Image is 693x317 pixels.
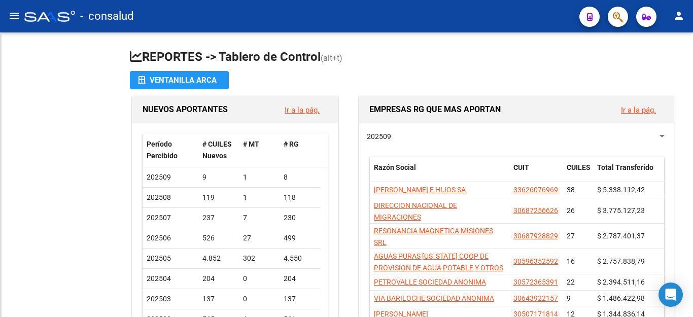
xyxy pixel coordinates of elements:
div: 1 [243,192,275,203]
datatable-header-cell: Total Transferido [593,157,664,190]
span: - consalud [80,5,133,27]
span: 202509 [367,132,391,140]
div: 1 [243,171,275,183]
button: Ir a la pág. [613,100,664,119]
div: 499 [284,232,316,244]
h1: REPORTES -> Tablero de Control [130,49,677,66]
button: Ventanilla ARCA [130,71,229,89]
div: 27 [243,232,275,244]
span: $ 2.394.511,16 [597,278,645,286]
div: 230 [284,212,316,224]
span: DIRECCION NACIONAL DE MIGRACIONES [374,201,457,221]
datatable-header-cell: Período Percibido [143,133,198,167]
span: Período Percibido [147,140,178,160]
datatable-header-cell: CUIT [509,157,563,190]
span: $ 3.775.127,23 [597,206,645,215]
datatable-header-cell: CUILES [563,157,593,190]
span: 33626076969 [513,186,558,194]
span: [PERSON_NAME] E HIJOS SA [374,186,466,194]
span: # RG [284,140,299,148]
span: # MT [243,140,259,148]
span: (alt+t) [321,53,342,63]
span: 27 [567,232,575,240]
span: $ 5.338.112,42 [597,186,645,194]
span: AGUAS PURAS [US_STATE] COOP DE PROVISION DE AGUA POTABLE Y OTROS SERVICIOS PUBL [374,252,503,284]
datatable-header-cell: Razón Social [370,157,509,190]
datatable-header-cell: # MT [239,133,280,167]
mat-icon: menu [8,10,20,22]
span: # CUILES Nuevos [202,140,232,160]
span: 202503 [147,295,171,303]
div: 4.852 [202,253,235,264]
span: RESONANCIA MAGNETICA MISIONES SRL [374,227,493,246]
div: 9 [202,171,235,183]
div: Open Intercom Messenger [659,283,683,307]
div: 0 [243,293,275,305]
div: 137 [284,293,316,305]
span: 30596352592 [513,257,558,265]
datatable-header-cell: # CUILES Nuevos [198,133,239,167]
span: 26 [567,206,575,215]
span: 38 [567,186,575,194]
div: 237 [202,212,235,224]
span: 30687928829 [513,232,558,240]
span: Razón Social [374,163,416,171]
span: $ 2.787.401,37 [597,232,645,240]
span: 30687256626 [513,206,558,215]
span: 30572365391 [513,278,558,286]
span: 202508 [147,193,171,201]
span: $ 1.486.422,98 [597,294,645,302]
span: 202509 [147,173,171,181]
div: 204 [202,273,235,285]
span: 9 [567,294,571,302]
div: 302 [243,253,275,264]
div: 0 [243,273,275,285]
mat-icon: person [673,10,685,22]
span: 202505 [147,254,171,262]
div: 7 [243,212,275,224]
span: Total Transferido [597,163,653,171]
span: 16 [567,257,575,265]
span: $ 2.757.838,79 [597,257,645,265]
span: CUILES [567,163,591,171]
datatable-header-cell: # RG [280,133,320,167]
span: 22 [567,278,575,286]
span: VIA BARILOCHE SOCIEDAD ANONIMA [374,294,494,302]
div: 119 [202,192,235,203]
span: CUIT [513,163,529,171]
a: Ir a la pág. [285,105,320,115]
div: 4.550 [284,253,316,264]
span: 202507 [147,214,171,222]
div: 526 [202,232,235,244]
a: Ir a la pág. [621,105,656,115]
div: Ventanilla ARCA [138,71,221,89]
span: 202504 [147,274,171,283]
span: 30643922157 [513,294,558,302]
span: NUEVOS APORTANTES [143,104,228,114]
div: 204 [284,273,316,285]
span: EMPRESAS RG QUE MAS APORTAN [369,104,501,114]
button: Ir a la pág. [276,100,328,119]
div: 8 [284,171,316,183]
span: 202506 [147,234,171,242]
span: PETROVALLE SOCIEDAD ANONIMA [374,278,486,286]
div: 118 [284,192,316,203]
div: 137 [202,293,235,305]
